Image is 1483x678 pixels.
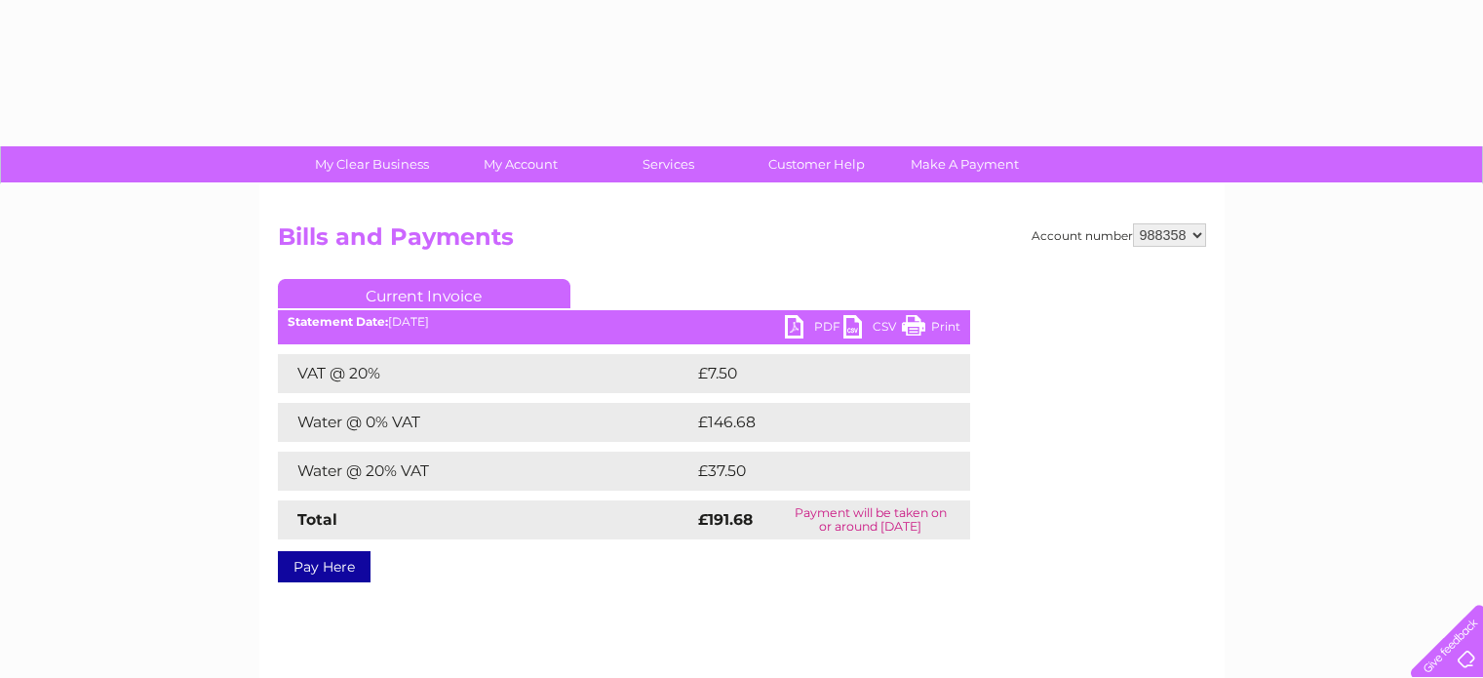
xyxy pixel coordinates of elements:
td: £146.68 [693,403,935,442]
td: £37.50 [693,452,930,491]
a: Services [588,146,749,182]
a: Print [902,315,960,343]
a: CSV [843,315,902,343]
h2: Bills and Payments [278,223,1206,260]
a: Make A Payment [884,146,1045,182]
div: Account number [1032,223,1206,247]
td: Water @ 0% VAT [278,403,693,442]
a: PDF [785,315,843,343]
strong: £191.68 [698,510,753,529]
td: VAT @ 20% [278,354,693,393]
td: Payment will be taken on or around [DATE] [771,500,969,539]
a: My Clear Business [292,146,452,182]
td: £7.50 [693,354,924,393]
a: My Account [440,146,601,182]
b: Statement Date: [288,314,388,329]
div: [DATE] [278,315,970,329]
a: Pay Here [278,551,371,582]
strong: Total [297,510,337,529]
td: Water @ 20% VAT [278,452,693,491]
a: Current Invoice [278,279,570,308]
a: Customer Help [736,146,897,182]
